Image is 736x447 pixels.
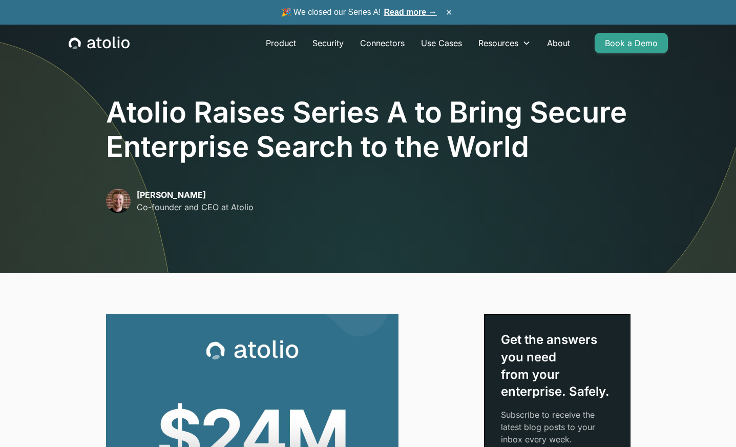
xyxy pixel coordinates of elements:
[69,36,130,50] a: home
[137,189,254,201] p: [PERSON_NAME]
[413,33,470,53] a: Use Cases
[501,331,614,400] div: Get the answers you need from your enterprise. Safely.
[595,33,668,53] a: Book a Demo
[384,8,437,16] a: Read more →
[352,33,413,53] a: Connectors
[470,33,539,53] div: Resources
[304,33,352,53] a: Security
[685,398,736,447] iframe: Chat Widget
[258,33,304,53] a: Product
[501,409,614,445] p: Subscribe to receive the latest blog posts to your inbox every week.
[478,37,518,49] div: Resources
[539,33,578,53] a: About
[281,6,437,18] span: 🎉 We closed our Series A!
[137,201,254,213] p: Co-founder and CEO at Atolio
[443,7,455,18] button: ×
[106,95,630,164] h1: Atolio Raises Series A to Bring Secure Enterprise Search to the World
